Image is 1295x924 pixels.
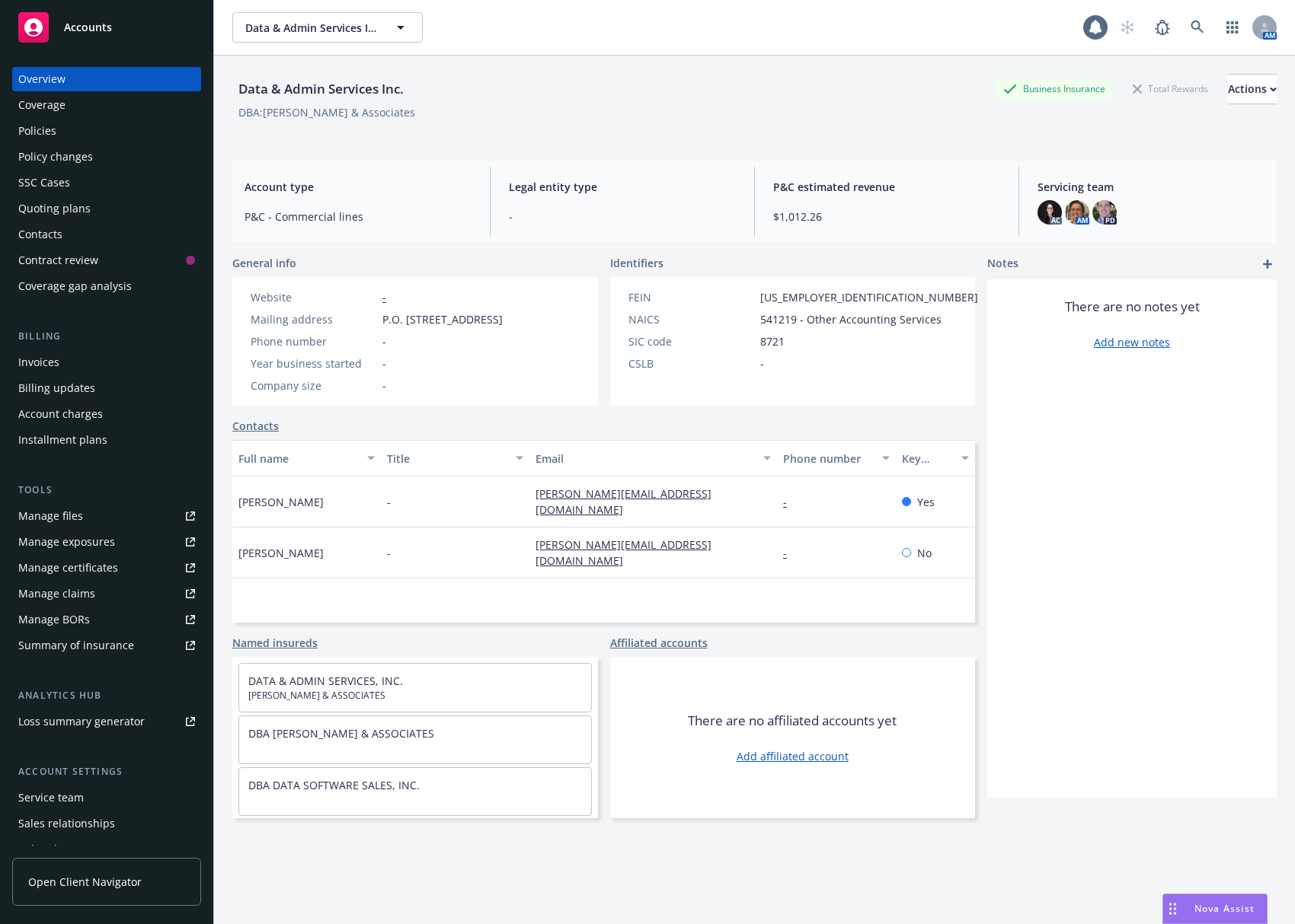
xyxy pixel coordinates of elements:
div: SIC code [628,333,754,349]
button: Data & Admin Services Inc. [232,12,423,43]
img: photo [1038,200,1062,225]
a: Invoices [12,350,201,374]
a: Search [1182,12,1213,43]
div: Analytics hub [12,688,201,703]
span: - [387,545,391,561]
a: Add new notes [1094,334,1170,350]
a: Manage certificates [12,556,201,580]
a: Add affiliated account [737,748,849,764]
a: Report a Bug [1147,12,1178,43]
a: Switch app [1217,12,1248,43]
button: Full name [232,440,381,476]
a: Named insureds [232,635,318,651]
div: SSC Cases [18,170,70,195]
span: [US_EMPLOYER_IDENTIFICATION_NUMBER] [760,289,978,305]
a: [PERSON_NAME][EMAIL_ADDRESS][DOMAIN_NAME] [536,537,711,568]
a: Policies [12,119,201,143]
div: Tools [12,483,201,498]
span: - [382,355,386,371]
span: Legal entity type [509,179,736,195]
a: add [1258,255,1277,273]
span: No [917,545,932,561]
div: Manage exposures [18,530,115,554]
a: - [783,495,799,509]
div: Data & Admin Services Inc. [232,79,410,99]
div: Year business started [251,355,376,371]
div: Account charges [18,402,103,426]
span: Identifiers [610,255,663,271]
a: Billing updates [12,376,201,400]
span: P&C - Commercial lines [245,209,472,225]
button: Actions [1228,74,1277,104]
a: Service team [12,785,201,810]
div: Total Rewards [1125,79,1216,98]
span: - [387,494,391,510]
div: Billing updates [18,376,95,400]
div: DBA: [PERSON_NAME] & Associates [238,104,415,120]
div: Policy changes [18,145,93,169]
button: Key contact [896,440,975,476]
span: [PERSON_NAME] [238,494,324,510]
span: Account type [245,179,472,195]
span: - [382,333,386,349]
div: Quoting plans [18,196,91,221]
div: Manage files [18,504,83,528]
a: SSC Cases [12,170,201,195]
div: Manage claims [18,581,95,606]
div: Company size [251,378,376,393]
span: Yes [917,494,935,510]
div: Summary of insurance [18,633,134,658]
a: - [783,546,799,560]
span: General info [232,255,296,271]
a: Account charges [12,402,201,426]
div: Manage BORs [18,607,90,632]
img: photo [1092,200,1117,225]
div: CSLB [628,355,754,371]
div: Mailing address [251,311,376,327]
span: Open Client Navigator [28,874,142,890]
span: [PERSON_NAME] [238,545,324,561]
span: Nova Assist [1194,902,1255,915]
a: [PERSON_NAME][EMAIL_ADDRESS][DOMAIN_NAME] [536,486,711,517]
div: Email [536,451,754,467]
a: Coverage gap analysis [12,274,201,298]
span: There are no notes yet [1065,298,1200,316]
a: Affiliated accounts [610,635,708,651]
span: $1,012.26 [773,209,1000,225]
div: Coverage [18,93,66,117]
div: Coverage gap analysis [18,274,132,298]
a: - [382,290,386,304]
a: Related accounts [12,837,201,862]
a: Quoting plans [12,196,201,221]
a: Contacts [232,418,279,434]
div: Contract review [18,248,98,272]
span: P&C estimated revenue [773,179,1000,195]
div: Invoices [18,350,59,374]
a: DATA & ADMIN SERVICES, INC. [248,674,403,688]
div: Drag to move [1163,894,1182,923]
button: Phone number [777,440,896,476]
a: Summary of insurance [12,633,201,658]
div: Related accounts [18,837,106,862]
button: Email [529,440,777,476]
a: DBA DATA SOFTWARE SALES, INC. [248,778,420,792]
span: - [382,378,386,393]
span: 8721 [760,333,785,349]
div: Service team [18,785,84,810]
a: Manage exposures [12,530,201,554]
span: [PERSON_NAME] & ASSOCIATES [248,689,582,703]
button: Nova Assist [1162,894,1268,924]
div: Title [387,451,507,467]
a: Contract review [12,248,201,272]
div: Overview [18,67,66,91]
span: - [509,209,736,225]
button: Title [381,440,529,476]
div: Account settings [12,764,201,779]
a: Manage files [12,504,201,528]
div: Phone number [251,333,376,349]
a: Coverage [12,93,201,117]
div: Billing [12,329,201,344]
div: Phone number [783,451,873,467]
span: - [760,355,764,371]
